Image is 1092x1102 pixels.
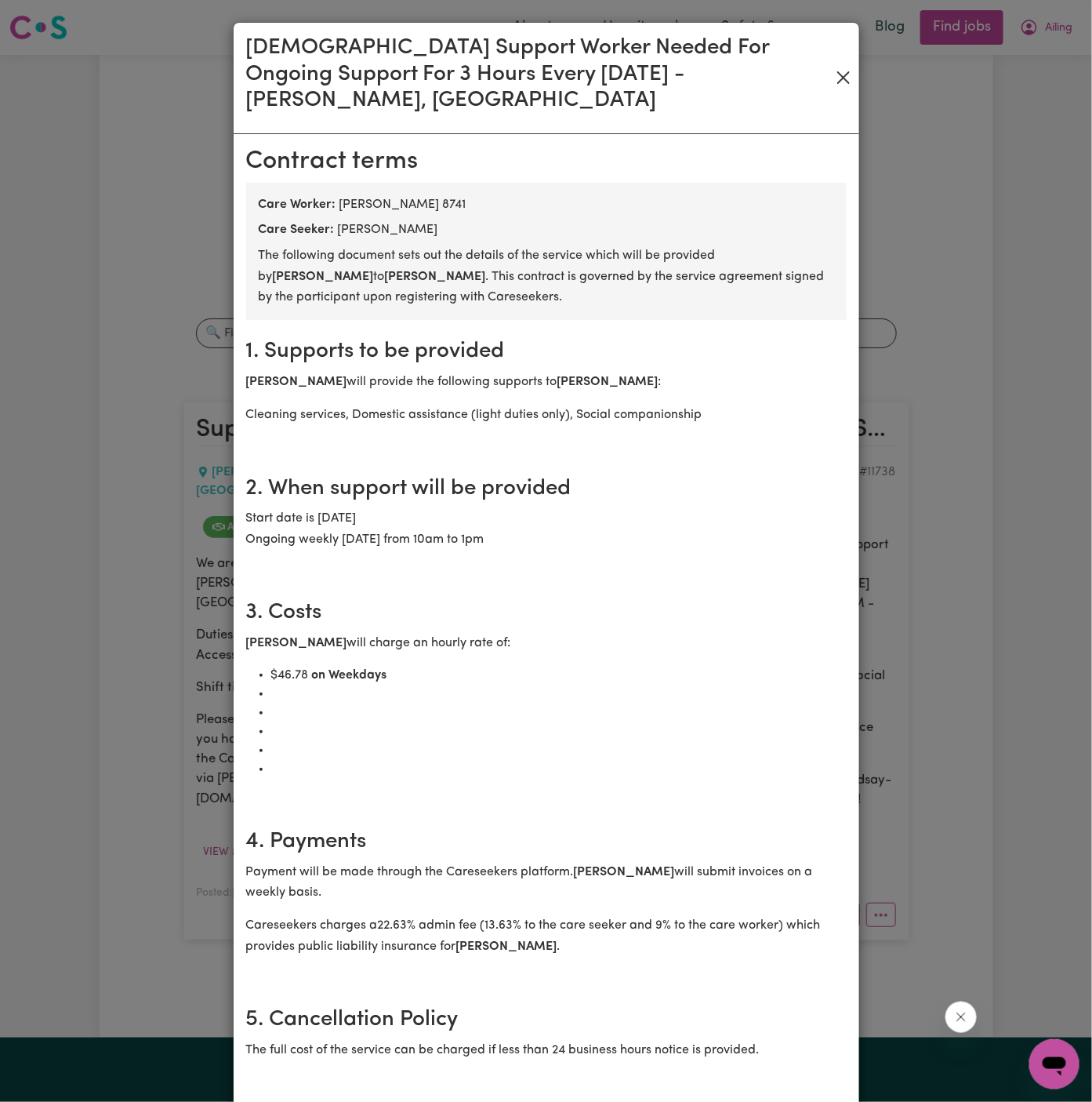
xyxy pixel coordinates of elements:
[246,600,847,627] h2: 3. Costs
[246,862,847,904] p: Payment will be made through the Careseekers platform. will submit invoices on a weekly basis.
[246,829,847,856] h2: 4. Payments
[259,195,834,214] div: [PERSON_NAME] 8741
[456,940,557,953] b: [PERSON_NAME]
[945,1002,977,1033] iframe: Close message
[246,637,347,649] b: [PERSON_NAME]
[574,866,675,878] b: [PERSON_NAME]
[312,669,387,682] b: on Weekdays
[557,376,658,388] b: [PERSON_NAME]
[246,372,847,392] p: will provide the following supports to :
[271,669,309,682] span: $ 46.78
[9,11,95,24] span: Need any help?
[259,224,335,236] b: Care Seeker:
[259,245,834,307] p: The following document sets out the details of the service which will be provided by to . This co...
[246,339,847,366] h2: 1. Supports to be provided
[246,508,847,550] p: Start date is [DATE] Ongoing weekly [DATE] from 10am to 1pm
[246,633,847,653] p: will charge an hourly rate of:
[246,1007,847,1034] h2: 5. Cancellation Policy
[246,35,835,115] h3: [DEMOGRAPHIC_DATA] Support Worker Needed For Ongoing Support For 3 Hours Every [DATE] - [PERSON_N...
[246,915,847,957] p: Careseekers charges a 22.63 % admin fee ( 13.63 % to the care seeker and 9% to the care worker) w...
[273,271,374,283] b: [PERSON_NAME]
[259,198,336,211] b: Care Worker:
[246,476,847,503] h2: 2. When support will be provided
[385,271,486,283] b: [PERSON_NAME]
[246,147,847,176] h2: Contract terms
[835,65,853,90] button: Close
[246,405,847,425] p: Cleaning services, Domestic assistance (light duties only), Social companionship
[246,376,347,388] b: [PERSON_NAME]
[1029,1039,1079,1089] iframe: Button to launch messaging window
[259,220,834,239] div: [PERSON_NAME]
[246,1040,847,1060] p: The full cost of the service can be charged if less than 24 business hours notice is provided.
